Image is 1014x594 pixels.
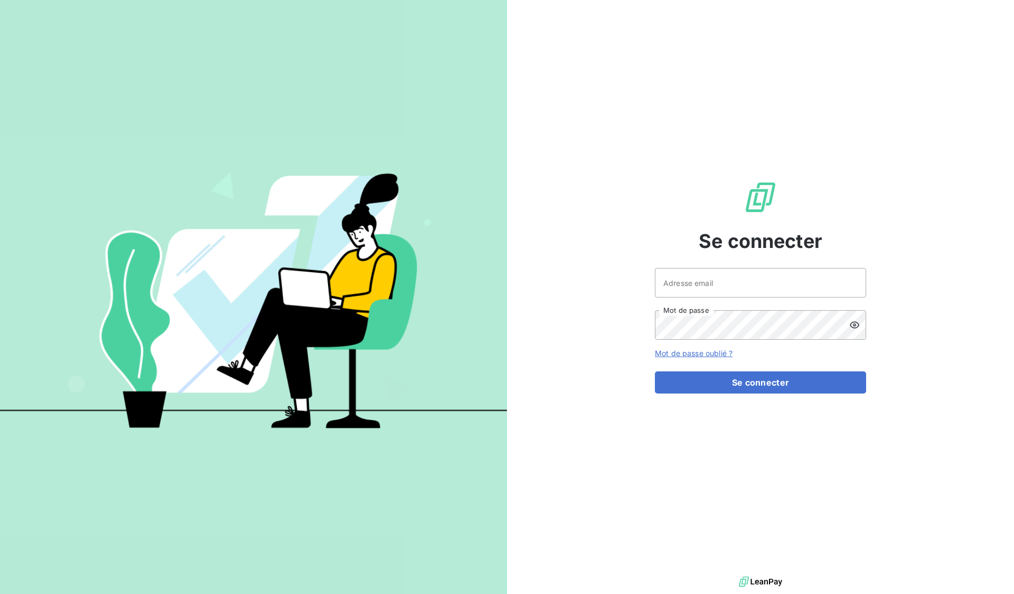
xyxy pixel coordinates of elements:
button: Se connecter [655,371,866,394]
a: Mot de passe oublié ? [655,349,733,358]
img: logo [739,574,782,590]
img: Logo LeanPay [744,180,777,214]
span: Se connecter [699,227,822,255]
input: placeholder [655,268,866,298]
